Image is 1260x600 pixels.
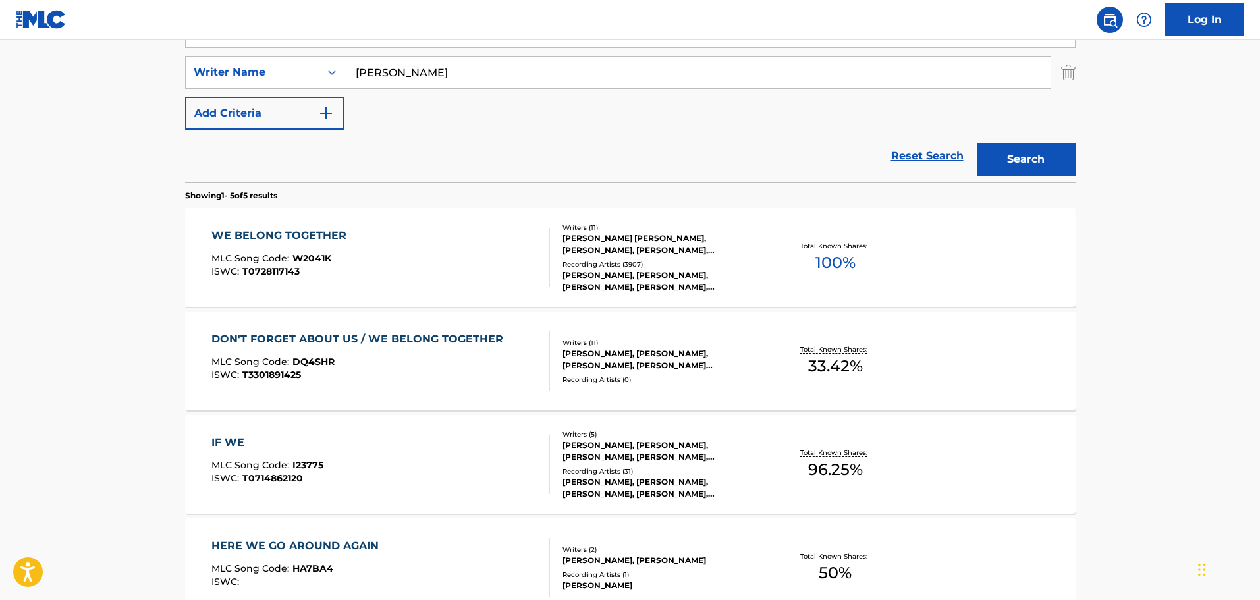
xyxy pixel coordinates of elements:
[1097,7,1123,33] a: Public Search
[562,570,761,580] div: Recording Artists ( 1 )
[562,545,761,555] div: Writers ( 2 )
[211,331,510,347] div: DON'T FORGET ABOUT US / WE BELONG TOGETHER
[211,265,242,277] span: ISWC :
[242,265,300,277] span: T0728117143
[211,538,385,554] div: HERE WE GO AROUND AGAIN
[562,338,761,348] div: Writers ( 11 )
[808,458,863,481] span: 96.25 %
[562,259,761,269] div: Recording Artists ( 3907 )
[211,369,242,381] span: ISWC :
[1194,537,1260,600] iframe: Chat Widget
[800,448,871,458] p: Total Known Shares:
[185,15,1076,182] form: Search Form
[185,415,1076,514] a: IF WEMLC Song Code:I23775ISWC:T0714862120Writers (5)[PERSON_NAME], [PERSON_NAME], [PERSON_NAME], ...
[318,105,334,121] img: 9d2ae6d4665cec9f34b9.svg
[562,348,761,371] div: [PERSON_NAME], [PERSON_NAME], [PERSON_NAME], [PERSON_NAME] [PERSON_NAME] [PERSON_NAME] [PERSON_NA...
[211,228,353,244] div: WE BELONG TOGETHER
[562,466,761,476] div: Recording Artists ( 31 )
[1165,3,1244,36] a: Log In
[819,561,852,585] span: 50 %
[292,252,331,264] span: W2041K
[800,551,871,561] p: Total Known Shares:
[211,576,242,587] span: ISWC :
[1102,12,1118,28] img: search
[211,459,292,471] span: MLC Song Code :
[800,344,871,354] p: Total Known Shares:
[292,459,323,471] span: I23775
[211,252,292,264] span: MLC Song Code :
[211,472,242,484] span: ISWC :
[885,142,970,171] a: Reset Search
[185,312,1076,410] a: DON'T FORGET ABOUT US / WE BELONG TOGETHERMLC Song Code:DQ4SHRISWC:T3301891425Writers (11)[PERSON...
[1061,56,1076,89] img: Delete Criterion
[1198,550,1206,589] div: Drag
[808,354,863,378] span: 33.42 %
[242,369,301,381] span: T3301891425
[211,435,323,450] div: IF WE
[562,580,761,591] div: [PERSON_NAME]
[562,555,761,566] div: [PERSON_NAME], [PERSON_NAME]
[185,97,344,130] button: Add Criteria
[800,241,871,251] p: Total Known Shares:
[562,476,761,500] div: [PERSON_NAME], [PERSON_NAME], [PERSON_NAME], [PERSON_NAME], [PERSON_NAME] "DAMIZZA" [PERSON_NAME]...
[977,143,1076,176] button: Search
[562,232,761,256] div: [PERSON_NAME] [PERSON_NAME], [PERSON_NAME], [PERSON_NAME], [PERSON_NAME], [PERSON_NAME], [PERSON_...
[16,10,67,29] img: MLC Logo
[562,223,761,232] div: Writers ( 11 )
[185,190,277,202] p: Showing 1 - 5 of 5 results
[185,208,1076,307] a: WE BELONG TOGETHERMLC Song Code:W2041KISWC:T0728117143Writers (11)[PERSON_NAME] [PERSON_NAME], [P...
[211,356,292,368] span: MLC Song Code :
[562,375,761,385] div: Recording Artists ( 0 )
[815,251,856,275] span: 100 %
[1136,12,1152,28] img: help
[292,562,333,574] span: HA7BA4
[194,65,312,80] div: Writer Name
[292,356,335,368] span: DQ4SHR
[562,439,761,463] div: [PERSON_NAME], [PERSON_NAME], [PERSON_NAME], [PERSON_NAME], [PERSON_NAME]
[562,269,761,293] div: [PERSON_NAME], [PERSON_NAME], [PERSON_NAME], [PERSON_NAME], [PERSON_NAME]
[242,472,303,484] span: T0714862120
[211,562,292,574] span: MLC Song Code :
[1131,7,1157,33] div: Help
[562,429,761,439] div: Writers ( 5 )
